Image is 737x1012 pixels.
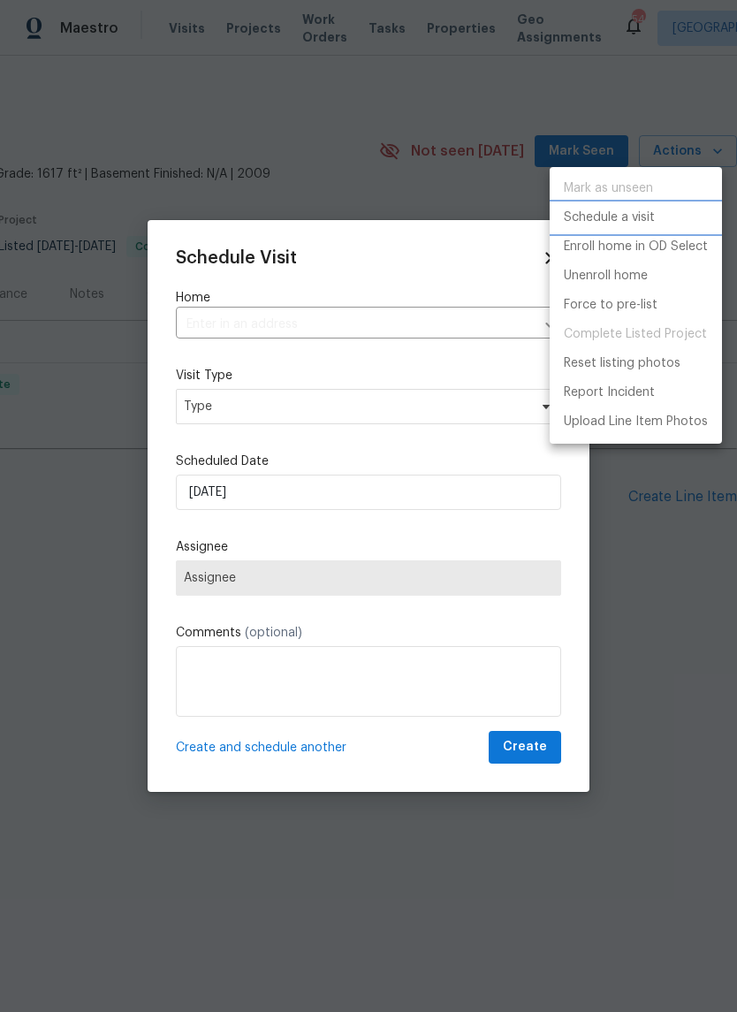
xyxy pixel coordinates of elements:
[564,296,657,315] p: Force to pre-list
[564,413,708,431] p: Upload Line Item Photos
[564,384,655,402] p: Report Incident
[564,238,708,256] p: Enroll home in OD Select
[564,354,680,373] p: Reset listing photos
[564,267,648,285] p: Unenroll home
[550,320,722,349] span: Project is already completed
[564,209,655,227] p: Schedule a visit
